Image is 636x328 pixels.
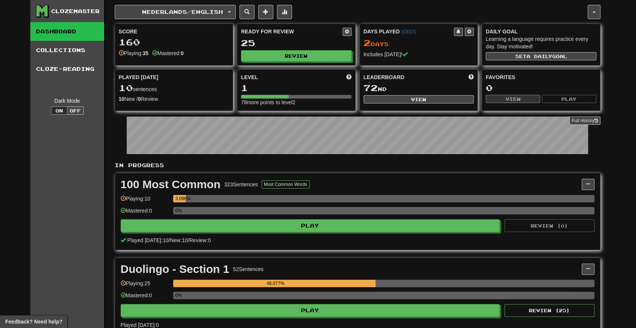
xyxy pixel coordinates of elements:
[121,280,169,292] div: Playing: 25
[364,83,474,93] div: nd
[364,37,371,48] span: 2
[542,95,596,103] button: Play
[569,117,600,125] a: Full History
[486,73,596,81] div: Favorites
[30,41,104,60] a: Collections
[119,49,148,57] div: Playing:
[30,60,104,78] a: Cloze-Reading
[127,237,168,243] span: Played [DATE]: 10
[364,51,474,58] div: Includes [DATE]!
[486,95,540,103] button: View
[152,49,184,57] div: Mastered:
[504,219,594,232] button: Review (0)
[364,95,474,103] button: View
[241,99,352,106] div: 79 more points to level 2
[468,73,474,81] span: This week in points, UTC
[119,73,159,81] span: Played [DATE]
[30,22,104,41] a: Dashboard
[138,96,141,102] strong: 0
[364,73,404,81] span: Leaderboard
[121,219,500,232] button: Play
[241,38,352,48] div: 25
[241,50,352,61] button: Review
[119,95,229,103] div: New / Review
[121,195,169,207] div: Playing: 10
[401,29,416,34] a: (CEST)
[121,264,229,275] div: Duolingo - Section 1
[262,180,310,189] button: Most Common Words
[121,304,500,317] button: Play
[188,237,189,243] span: /
[115,162,600,169] p: In Progress
[241,28,343,35] div: Ready for Review
[175,195,186,202] div: 3.096%
[121,322,159,328] span: Played [DATE]: 0
[364,28,454,35] div: Days Played
[121,292,169,304] div: Mastered: 0
[364,82,378,93] span: 72
[189,237,211,243] span: Review: 0
[224,181,258,188] div: 323 Sentences
[121,179,221,190] div: 100 Most Common
[67,106,84,115] button: Off
[119,83,229,93] div: sentences
[241,83,352,93] div: 1
[175,280,376,287] div: 48.077%
[36,97,99,105] div: Dark Mode
[119,28,229,35] div: Score
[181,50,184,56] strong: 0
[486,35,596,50] div: Learning a language requires practice every day. Stay motivated!
[277,5,292,19] button: More stats
[258,5,273,19] button: Add sentence to collection
[486,52,596,60] button: Seta dailygoal
[121,207,169,219] div: Mastered: 0
[346,73,352,81] span: Score more points to level up
[51,7,100,15] div: Clozemaster
[169,237,170,243] span: /
[233,265,264,273] div: 52 Sentences
[119,82,133,93] span: 10
[170,237,188,243] span: New: 10
[51,106,67,115] button: On
[119,37,229,47] div: 160
[486,83,596,93] div: 0
[119,96,125,102] strong: 10
[241,73,258,81] span: Level
[486,28,596,35] div: Daily Goal
[142,50,148,56] strong: 35
[5,318,62,325] span: Open feedback widget
[142,9,223,15] span: Nederlands / English
[504,304,594,317] button: Review (25)
[526,54,552,59] span: a daily
[239,5,254,19] button: Search sentences
[115,5,236,19] button: Nederlands/English
[364,38,474,48] div: Day s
